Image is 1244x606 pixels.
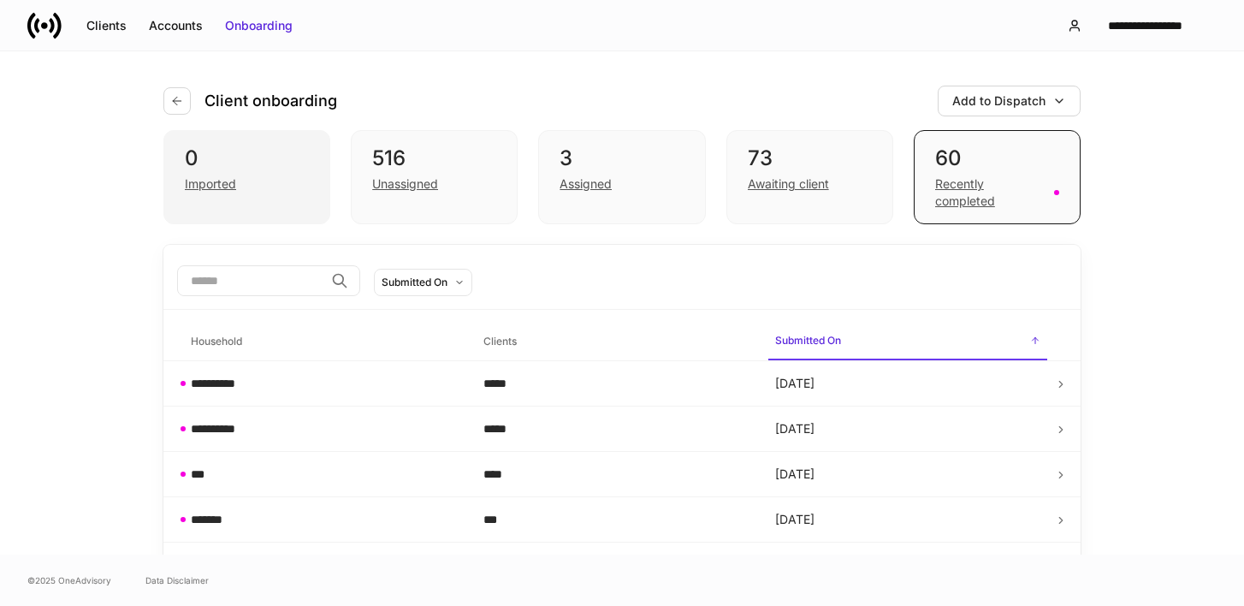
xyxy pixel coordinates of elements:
td: [DATE] [761,452,1054,497]
td: [DATE] [761,543,1054,588]
div: 3 [560,145,684,172]
span: Household [184,324,463,359]
div: Imported [185,175,236,193]
td: [DATE] [761,497,1054,543]
h4: Client onboarding [204,91,337,111]
div: 60Recently completed [914,130,1081,224]
button: Accounts [138,12,214,39]
div: Onboarding [225,17,293,34]
span: Submitted On [768,324,1047,360]
button: Clients [75,12,138,39]
div: 516 [372,145,496,172]
div: 73Awaiting client [726,130,893,224]
div: Add to Dispatch [952,92,1046,110]
td: [DATE] [761,361,1054,407]
button: Onboarding [214,12,304,39]
div: Unassigned [372,175,438,193]
div: Assigned [560,175,612,193]
div: Accounts [149,17,203,34]
div: 0 [185,145,309,172]
button: Add to Dispatch [938,86,1081,116]
div: Clients [86,17,127,34]
div: Awaiting client [748,175,829,193]
div: 73 [748,145,872,172]
button: Submitted On [374,269,472,296]
div: 60 [935,145,1059,172]
div: 0Imported [163,130,330,224]
h6: Submitted On [775,332,841,348]
div: Submitted On [382,274,447,290]
div: Recently completed [935,175,1044,210]
span: Clients [477,324,755,359]
div: 516Unassigned [351,130,518,224]
a: Data Disclaimer [145,573,209,587]
div: 3Assigned [538,130,705,224]
h6: Household [191,333,242,349]
span: © 2025 OneAdvisory [27,573,111,587]
h6: Clients [483,333,517,349]
td: [DATE] [761,407,1054,452]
